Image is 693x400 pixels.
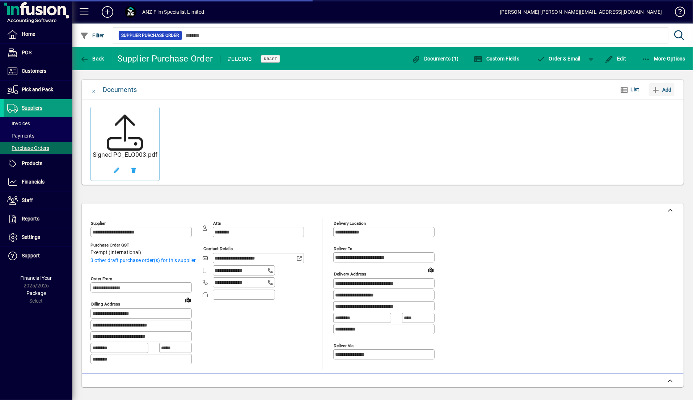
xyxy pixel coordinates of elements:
[4,117,72,130] a: Invoices
[4,191,72,210] a: Staff
[652,84,672,96] span: Add
[7,145,49,151] span: Purchase Orders
[80,33,104,38] span: Filter
[118,53,213,64] div: Supplier Purchase Order
[85,81,103,98] button: Close
[669,1,684,25] a: Knowledge Base
[22,253,40,258] span: Support
[4,25,72,43] a: Home
[80,56,104,62] span: Back
[22,87,53,92] span: Pick and Pack
[334,246,352,251] mat-label: Deliver To
[22,216,39,222] span: Reports
[103,84,137,96] div: Documents
[614,83,645,96] button: List
[213,221,221,226] mat-label: Attn
[533,52,584,65] button: Order & Email
[4,81,72,99] a: Pick and Pack
[4,228,72,247] a: Settings
[4,210,72,228] a: Reports
[22,179,45,185] span: Financials
[4,44,72,62] a: POS
[93,151,157,159] h5: Signed PO_ELO003.pdf
[22,160,42,166] span: Products
[4,155,72,173] a: Products
[122,32,179,39] span: Supplier Purchase Order
[4,173,72,191] a: Financials
[22,197,33,203] span: Staff
[631,87,639,92] span: List
[91,276,112,281] mat-label: Order from
[90,243,141,248] span: Purchase Order GST
[21,275,52,281] span: Financial Year
[22,68,46,74] span: Customers
[4,247,72,265] a: Support
[640,52,688,65] button: More Options
[91,221,106,226] mat-label: Supplier
[334,221,366,226] mat-label: Delivery Location
[108,161,125,179] button: Edit
[4,62,72,80] a: Customers
[78,52,106,65] button: Back
[26,290,46,296] span: Package
[4,142,72,154] a: Purchase Orders
[412,56,459,62] span: Documents (1)
[264,56,277,61] span: Draft
[22,234,40,240] span: Settings
[334,343,354,348] mat-label: Deliver via
[22,105,42,111] span: Suppliers
[7,121,30,126] span: Invoices
[603,52,628,65] button: Edit
[4,130,72,142] a: Payments
[72,52,112,65] app-page-header-button: Back
[474,56,520,62] span: Custom Fields
[500,6,662,18] div: [PERSON_NAME] [PERSON_NAME][EMAIL_ADDRESS][DOMAIN_NAME]
[119,5,142,18] button: Profile
[22,50,31,55] span: POS
[78,29,106,42] button: Filter
[90,257,203,264] div: 3 other draft purchase order(s) for this supplier
[642,56,686,62] span: More Options
[425,264,436,275] a: View on map
[7,133,34,139] span: Payments
[182,294,194,306] a: View on map
[536,56,580,62] span: Order & Email
[410,52,461,65] button: Documents (1)
[228,53,252,65] div: #ELO003
[142,6,204,18] div: ANZ Film Specialist Limited
[605,56,626,62] span: Edit
[90,250,141,256] span: Exempt (International)
[649,83,675,96] button: Add
[125,161,143,179] button: Remove
[472,52,521,65] button: Custom Fields
[22,31,35,37] span: Home
[96,5,119,18] button: Add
